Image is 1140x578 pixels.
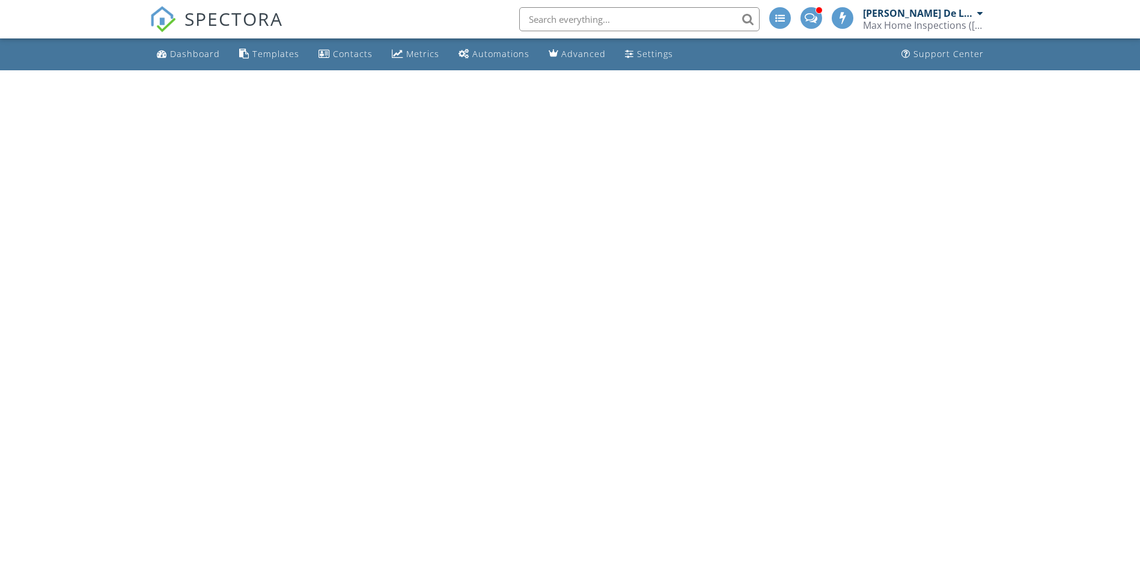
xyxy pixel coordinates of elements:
[314,43,377,65] a: Contacts
[863,7,974,19] div: [PERSON_NAME] De La [PERSON_NAME]
[897,43,989,65] a: Support Center
[387,43,444,65] a: Metrics
[170,48,220,59] div: Dashboard
[863,19,983,31] div: Max Home Inspections (Tri County)
[913,48,984,59] div: Support Center
[620,43,678,65] a: Settings
[184,6,283,31] span: SPECTORA
[561,48,606,59] div: Advanced
[150,16,283,41] a: SPECTORA
[252,48,299,59] div: Templates
[472,48,529,59] div: Automations
[150,6,176,32] img: The Best Home Inspection Software - Spectora
[637,48,673,59] div: Settings
[234,43,304,65] a: Templates
[406,48,439,59] div: Metrics
[519,7,760,31] input: Search everything...
[544,43,611,65] a: Advanced
[454,43,534,65] a: Automations (Advanced)
[333,48,373,59] div: Contacts
[152,43,225,65] a: Dashboard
